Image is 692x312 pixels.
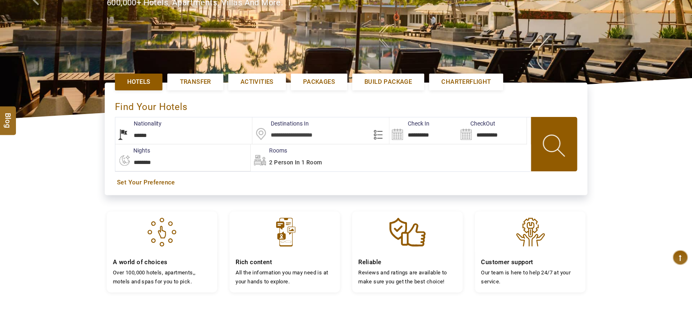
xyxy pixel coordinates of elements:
h4: Reliable [358,258,456,266]
div: Find Your Hotels [115,93,577,117]
p: All the information you may need is at your hands to explore. [236,268,334,286]
span: Charterflight [441,78,491,86]
input: Search [389,117,458,144]
input: Search [458,117,526,144]
span: 2 Person in 1 Room [269,159,322,166]
label: nights [115,146,150,155]
a: Transfer [167,74,223,90]
p: Reviews and ratings are available to make sure you get the best choice! [358,268,456,286]
h4: Rich content [236,258,334,266]
label: Nationality [115,119,162,128]
label: CheckOut [458,119,495,128]
h4: A world of choices [113,258,211,266]
a: Activities [228,74,286,90]
a: Set Your Preference [117,178,575,187]
span: Packages [303,78,335,86]
span: Hotels [127,78,150,86]
a: Packages [291,74,347,90]
a: Build Package [352,74,424,90]
p: Our team is here to help 24/7 at your service. [481,268,579,286]
label: Check In [389,119,429,128]
span: Activities [240,78,274,86]
label: Destinations In [252,119,309,128]
p: Over 100,000 hotels, apartments,, motels and spas for you to pick. [113,268,211,286]
label: Rooms [251,146,287,155]
span: Blog [3,112,13,119]
span: Build Package [364,78,412,86]
h4: Customer support [481,258,579,266]
span: Transfer [180,78,211,86]
a: Charterflight [429,74,503,90]
a: Hotels [115,74,162,90]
